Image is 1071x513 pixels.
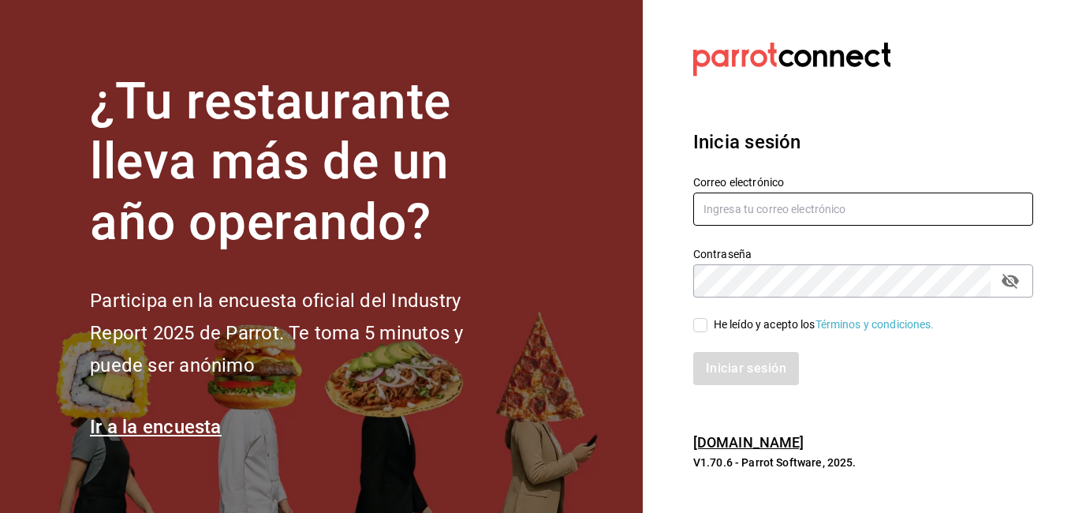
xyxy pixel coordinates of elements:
button: passwordField [997,268,1024,294]
h1: ¿Tu restaurante lleva más de un año operando? [90,72,516,253]
h3: Inicia sesión [693,128,1033,156]
a: Términos y condiciones. [815,318,935,331]
div: He leído y acepto los [714,316,935,333]
a: Ir a la encuesta [90,416,222,438]
p: V1.70.6 - Parrot Software, 2025. [693,455,1033,470]
input: Ingresa tu correo electrónico [693,193,1033,226]
a: [DOMAIN_NAME] [693,434,804,451]
label: Correo electrónico [693,176,1033,187]
h2: Participa en la encuesta oficial del Industry Report 2025 de Parrot. Te toma 5 minutos y puede se... [90,285,516,381]
label: Contraseña [693,248,1033,259]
